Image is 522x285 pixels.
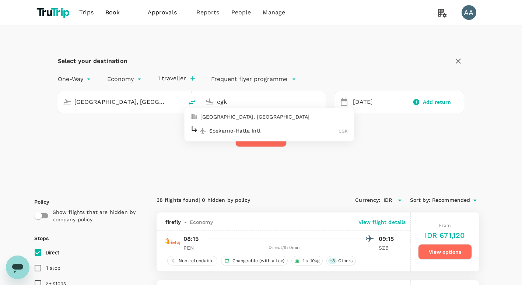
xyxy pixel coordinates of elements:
[335,258,356,264] span: Others
[211,75,287,84] p: Frequent flyer programme
[379,235,397,243] p: 09:15
[358,218,406,226] p: View flight details
[158,75,195,82] button: 1 traveller
[58,56,127,66] div: Select your destination
[34,235,49,241] strong: Stops
[425,229,465,241] h6: IDR 671,120
[176,258,217,264] span: Non-refundable
[105,8,120,17] span: Book
[183,244,202,251] p: PEN
[178,101,179,102] button: Open
[209,127,339,134] p: Soekarno-Hatta Intl
[196,8,220,17] span: Reports
[418,244,472,260] button: View options
[221,256,288,265] div: Changeable (with a fee)
[462,5,476,20] div: AA
[211,75,296,84] button: Frequent flyer programme
[167,256,217,265] div: Non-refundable
[183,235,199,243] p: 08:15
[439,223,451,228] span: From
[231,8,251,17] span: People
[199,127,206,134] img: flight-icon
[58,73,92,85] div: One-Way
[432,196,470,204] span: Recommended
[263,8,285,17] span: Manage
[320,101,322,102] button: Close
[53,208,143,223] p: Show flights that are hidden by company policy
[34,4,74,21] img: TruTrip logo
[107,73,143,85] div: Economy
[350,95,402,109] div: [DATE]
[230,258,287,264] span: Changeable (with a fee)
[74,96,168,108] input: Depart from
[300,258,322,264] span: 1 x 10kg
[200,113,348,120] p: [GEOGRAPHIC_DATA], [GEOGRAPHIC_DATA]
[379,244,397,251] p: SZB
[79,8,94,17] span: Trips
[355,196,380,204] span: Currency :
[46,265,61,271] span: 1 stop
[181,218,190,226] span: -
[206,244,362,251] div: Direct , 1h 0min
[410,196,430,204] span: Sort by :
[190,218,213,226] span: Economy
[395,195,405,205] button: Open
[217,96,310,108] input: Going to
[157,196,318,204] div: 38 flights found | 0 hidden by policy
[46,250,60,256] span: Direct
[34,198,41,205] p: Policy
[165,218,181,226] span: firefly
[148,8,185,17] span: Approvals
[326,256,356,265] div: +3Others
[183,94,201,111] button: delete
[165,234,180,249] img: FY
[190,113,197,120] img: city-icon
[339,129,348,134] span: CGK
[423,98,451,106] span: Add return
[6,256,29,279] iframe: Button to launch messaging window
[291,256,323,265] div: 1 x 10kg
[328,258,336,264] span: + 3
